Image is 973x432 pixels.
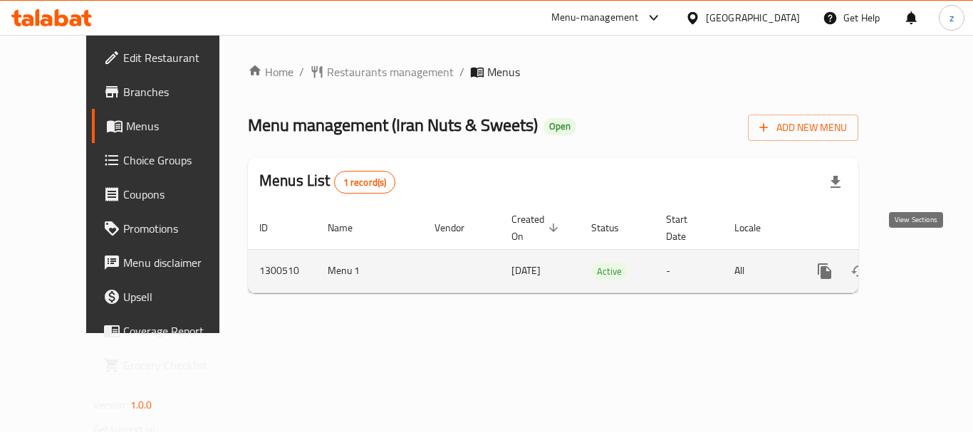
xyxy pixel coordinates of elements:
[130,396,152,414] span: 1.0.0
[591,263,628,280] div: Active
[299,63,304,80] li: /
[259,219,286,236] span: ID
[327,63,454,80] span: Restaurants management
[92,41,249,75] a: Edit Restaurant
[310,63,454,80] a: Restaurants management
[511,261,541,280] span: [DATE]
[543,120,576,132] span: Open
[248,206,956,293] table: enhanced table
[666,211,706,245] span: Start Date
[123,357,237,374] span: Grocery Checklist
[123,220,237,237] span: Promotions
[591,263,628,280] span: Active
[123,49,237,66] span: Edit Restaurant
[92,75,249,109] a: Branches
[123,186,237,203] span: Coupons
[748,115,858,141] button: Add New Menu
[818,165,853,199] div: Export file
[92,211,249,246] a: Promotions
[248,109,538,141] span: Menu management ( Iran Nuts & Sweets )
[655,249,723,293] td: -
[126,117,237,135] span: Menus
[92,109,249,143] a: Menus
[92,143,249,177] a: Choice Groups
[248,63,293,80] a: Home
[808,254,842,288] button: more
[591,219,638,236] span: Status
[335,176,395,189] span: 1 record(s)
[796,206,956,250] th: Actions
[723,249,796,293] td: All
[248,63,858,80] nav: breadcrumb
[459,63,464,80] li: /
[259,170,395,194] h2: Menus List
[93,396,128,414] span: Version:
[92,348,249,382] a: Grocery Checklist
[316,249,423,293] td: Menu 1
[123,254,237,271] span: Menu disclaimer
[334,171,396,194] div: Total records count
[123,83,237,100] span: Branches
[92,246,249,280] a: Menu disclaimer
[123,322,237,339] span: Coverage Report
[759,119,847,137] span: Add New Menu
[435,219,483,236] span: Vendor
[551,9,639,26] div: Menu-management
[328,219,371,236] span: Name
[92,280,249,314] a: Upsell
[248,249,316,293] td: 1300510
[92,177,249,211] a: Coupons
[487,63,520,80] span: Menus
[734,219,779,236] span: Locale
[706,10,800,26] div: [GEOGRAPHIC_DATA]
[123,152,237,169] span: Choice Groups
[92,314,249,348] a: Coverage Report
[511,211,563,245] span: Created On
[949,10,954,26] span: z
[123,288,237,305] span: Upsell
